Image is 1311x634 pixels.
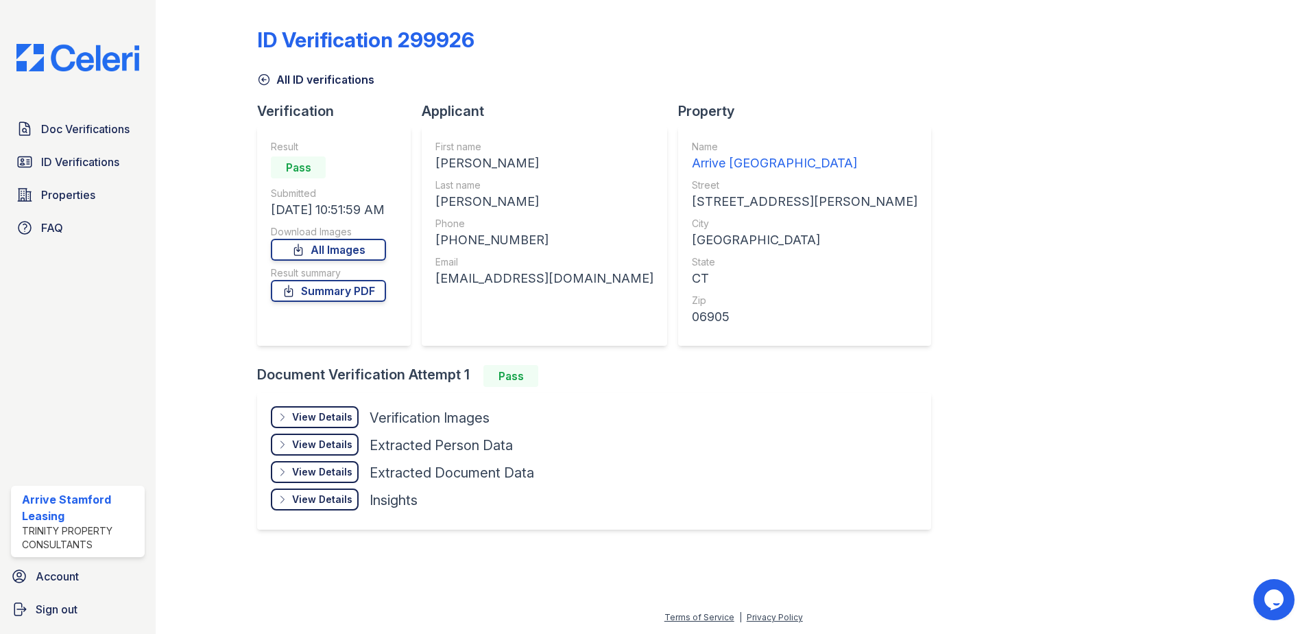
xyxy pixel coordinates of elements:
a: Name Arrive [GEOGRAPHIC_DATA] [692,140,917,173]
a: Doc Verifications [11,115,145,143]
div: [STREET_ADDRESS][PERSON_NAME] [692,192,917,211]
span: Account [36,568,79,585]
a: Account [5,563,150,590]
a: All ID verifications [257,71,374,88]
div: CT [692,269,917,288]
div: Extracted Person Data [370,436,513,455]
img: CE_Logo_Blue-a8612792a0a2168367f1c8372b55b34899dd931a85d93a1a3d3e32e68fde9ad4.png [5,44,150,71]
div: Trinity Property Consultants [22,524,139,552]
div: Arrive Stamford Leasing [22,491,139,524]
div: View Details [292,493,352,506]
a: Privacy Policy [747,612,803,622]
div: Pass [271,156,326,178]
div: City [692,217,917,231]
div: Submitted [271,187,386,200]
a: ID Verifications [11,148,145,176]
div: [DATE] 10:51:59 AM [271,200,386,220]
div: Download Images [271,225,386,239]
a: FAQ [11,214,145,242]
div: Document Verification Attempt 1 [257,365,942,387]
div: Name [692,140,917,154]
div: Verification Images [370,408,490,427]
div: Property [678,102,942,121]
div: Insights [370,491,418,510]
a: All Images [271,239,386,261]
div: Street [692,178,917,192]
iframe: chat widget [1253,579,1297,620]
div: Zip [692,294,917,307]
span: Properties [41,187,95,203]
div: Phone [435,217,653,231]
div: Email [435,255,653,269]
a: Terms of Service [664,612,734,622]
div: ID Verification 299926 [257,27,474,52]
div: View Details [292,410,352,424]
div: [PERSON_NAME] [435,192,653,211]
div: [PERSON_NAME] [435,154,653,173]
span: Doc Verifications [41,121,130,137]
div: [GEOGRAPHIC_DATA] [692,231,917,250]
div: [PHONE_NUMBER] [435,231,653,250]
div: Verification [257,102,422,121]
div: | [739,612,742,622]
div: View Details [292,438,352,451]
div: State [692,255,917,269]
span: Sign out [36,601,77,618]
div: Extracted Document Data [370,463,534,482]
div: Result summary [271,266,386,280]
a: Summary PDF [271,280,386,302]
div: Applicant [422,102,678,121]
span: FAQ [41,220,63,236]
div: Arrive [GEOGRAPHIC_DATA] [692,154,917,173]
div: [EMAIL_ADDRESS][DOMAIN_NAME] [435,269,653,288]
div: First name [435,140,653,154]
div: Last name [435,178,653,192]
div: View Details [292,465,352,479]
div: 06905 [692,307,917,327]
a: Properties [11,181,145,209]
div: Pass [483,365,538,387]
span: ID Verifications [41,154,119,170]
div: Result [271,140,386,154]
a: Sign out [5,596,150,623]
